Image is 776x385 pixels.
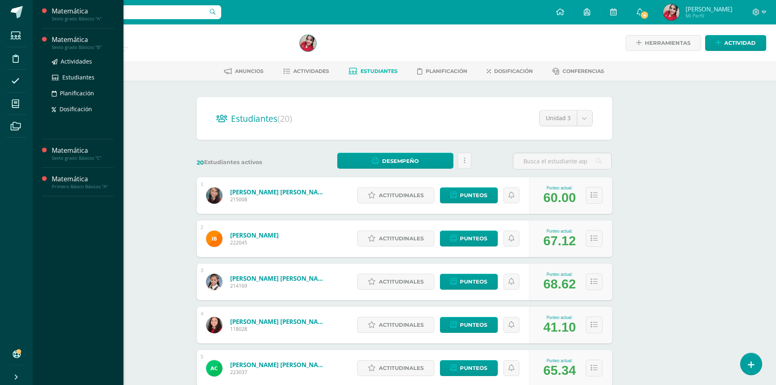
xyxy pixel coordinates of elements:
img: 7d5728306d4f34f18592e85ee44997c6.png [300,35,316,51]
span: Actividad [724,35,756,51]
span: Herramientas [645,35,690,51]
span: Estudiantes [62,73,95,81]
a: Punteos [440,274,498,290]
span: (20) [277,113,292,124]
div: Punteo actual: [543,359,576,363]
div: Punteo actual: [543,229,576,233]
a: Actividades [283,65,329,78]
h1: Matemática [64,33,290,45]
div: 1 [201,181,204,187]
a: Punteos [440,317,498,333]
span: Estudiantes [231,113,292,124]
a: [PERSON_NAME] [PERSON_NAME] [230,361,328,369]
span: Mi Perfil [686,12,732,19]
div: Primero Básico Básicos "A" [52,184,114,189]
a: Actitudinales [357,274,434,290]
span: Punteos [460,231,487,246]
span: Dosificación [59,105,92,113]
span: Actitudinales [379,231,424,246]
span: 20 [197,159,204,166]
span: Punteos [460,188,487,203]
div: Sexto grado Básicos "A" [52,16,114,22]
div: 5 [201,354,204,360]
a: Actitudinales [357,187,434,203]
a: Unidad 3 [540,110,592,126]
span: Actitudinales [379,317,424,332]
span: Actitudinales [379,361,424,376]
span: Dosificación [494,68,533,74]
a: Actitudinales [357,360,434,376]
div: Matemática [52,174,114,184]
span: Anuncios [235,68,264,74]
img: 380965134bca9513e9e44407d5ab6b20.png [206,231,222,247]
a: [PERSON_NAME] [PERSON_NAME] [230,188,328,196]
span: Unidad 3 [546,110,571,126]
img: 7d5728306d4f34f18592e85ee44997c6.png [663,4,679,20]
span: 214169 [230,282,328,289]
a: Estudiantes [52,73,114,82]
img: 8c7d362ef9d4aa3b94da61100db9d52d.png [206,274,222,290]
div: 3 [201,268,204,273]
a: Estudiantes [349,65,398,78]
a: Dosificación [52,104,114,114]
a: MatemáticaSexto grado Básicos "C" [52,146,114,161]
a: Herramientas [626,35,701,51]
a: [PERSON_NAME] [230,231,279,239]
a: Punteos [440,187,498,203]
a: Anuncios [224,65,264,78]
span: Punteos [460,317,487,332]
span: Planificación [426,68,467,74]
div: 41.10 [543,320,576,335]
input: Busca el estudiante aquí... [513,153,611,169]
div: 68.62 [543,277,576,292]
img: 2476a0501dfbfa199ad8df9e06548ff3.png [206,317,222,333]
span: 4 [640,11,649,20]
span: Actitudinales [379,188,424,203]
div: Punteo actual: [543,315,576,320]
span: Estudiantes [361,68,398,74]
span: 215008 [230,196,328,203]
a: Actividad [705,35,766,51]
a: Conferencias [552,65,604,78]
div: 2 [201,224,204,230]
span: 118028 [230,326,328,332]
span: Punteos [460,274,487,289]
a: Desempeño [337,153,453,169]
a: Planificación [417,65,467,78]
div: 4 [201,311,204,317]
div: Matemática [52,146,114,155]
a: [PERSON_NAME] [PERSON_NAME] [230,274,328,282]
a: [PERSON_NAME] [PERSON_NAME] [230,317,328,326]
div: Sexto grado Básicos "B" [52,44,114,50]
div: Matemática [52,35,114,44]
a: Actividades [52,57,114,66]
a: MatemáticaSexto grado Básicos "A" [52,7,114,22]
a: MatemáticaPrimero Básico Básicos "A" [52,174,114,189]
span: Desempeño [382,154,419,169]
a: Actitudinales [357,231,434,246]
div: 67.12 [543,233,576,249]
a: Planificación [52,88,114,98]
div: Sexto grado Básicos 'C' [64,45,290,53]
span: Actividades [293,68,329,74]
label: Estudiantes activos [197,158,296,166]
a: Punteos [440,360,498,376]
div: Matemática [52,7,114,16]
span: 223037 [230,369,328,376]
div: Sexto grado Básicos "C" [52,155,114,161]
span: Actitudinales [379,274,424,289]
span: 222045 [230,239,279,246]
img: df66aa1edc7df3dd8ebe60e599f6f05e.png [206,187,222,204]
div: Punteo actual: [543,186,576,190]
a: Actitudinales [357,317,434,333]
a: MatemáticaSexto grado Básicos "B" [52,35,114,50]
div: 60.00 [543,190,576,205]
div: 65.34 [543,363,576,378]
div: Punteo actual: [543,272,576,277]
span: Planificación [60,89,94,97]
a: Punteos [440,231,498,246]
span: Punteos [460,361,487,376]
span: Actividades [61,57,92,65]
span: [PERSON_NAME] [686,5,732,13]
img: 04ef16bb4a5dac9ef83bd6012440af54.png [206,360,222,376]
